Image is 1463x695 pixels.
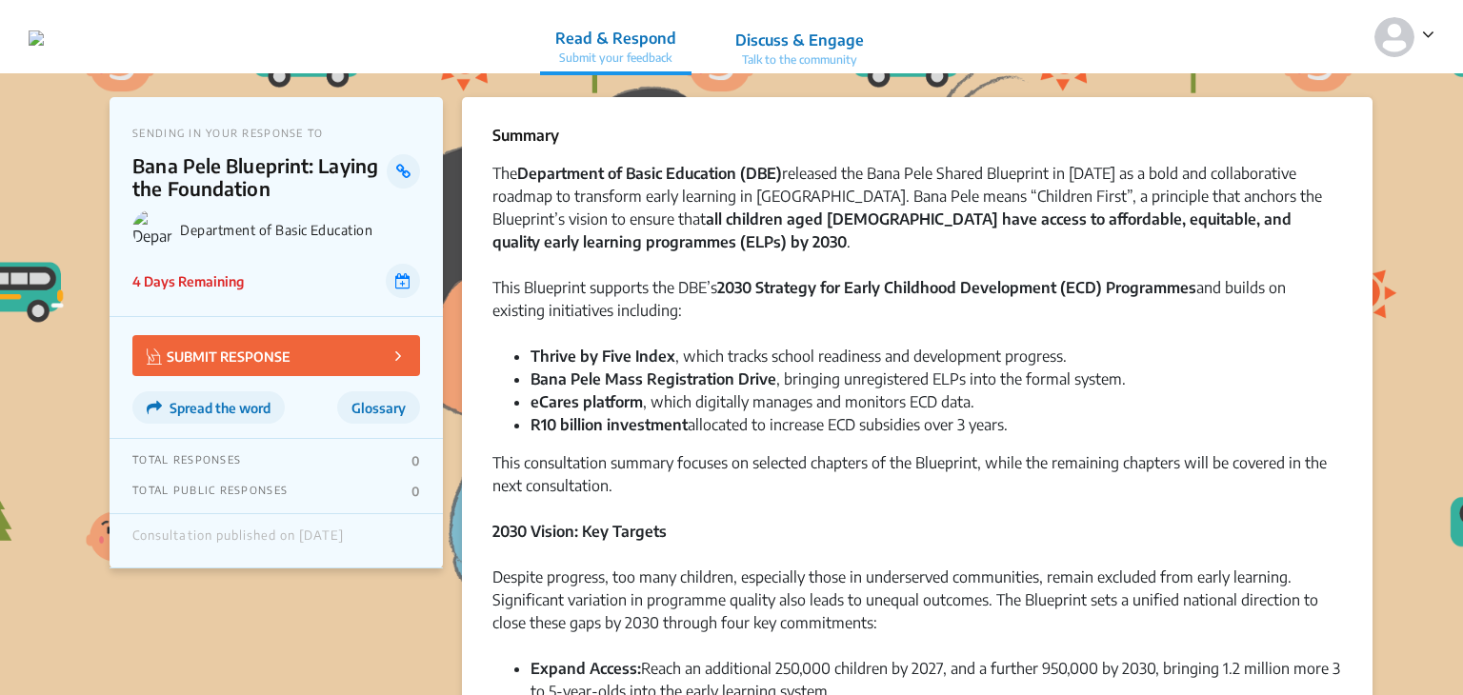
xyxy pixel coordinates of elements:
img: Vector.jpg [147,348,162,365]
img: person-default.svg [1374,17,1414,57]
button: SUBMIT RESPONSE [132,335,420,376]
strong: all children aged [DEMOGRAPHIC_DATA] have access to affordable, equitable, and quality early lear... [492,209,1292,251]
p: 4 Days Remaining [132,271,244,291]
span: Glossary [351,400,406,416]
strong: 2030 Strategy for Early Childhood Development (ECD) Programmes [717,278,1196,297]
p: SUBMIT RESPONSE [147,345,291,367]
p: Submit your feedback [555,50,676,67]
p: 0 [411,453,420,468]
strong: investment [607,415,688,434]
div: Consultation published on [DATE] [132,528,344,553]
div: This consultation summary focuses on selected chapters of the Blueprint, while the remaining chap... [492,451,1342,520]
strong: Bana Pele Mass Registration Drive [531,369,776,388]
p: 0 [411,484,420,499]
strong: Thrive by Five Index [531,347,675,366]
strong: eCares platform [531,392,643,411]
p: Talk to the community [735,51,864,69]
p: Discuss & Engage [735,29,864,51]
strong: Department of Basic Education (DBE) [517,164,782,183]
p: Read & Respond [555,27,676,50]
li: , which tracks school readiness and development progress. [531,345,1342,367]
li: , which digitally manages and monitors ECD data. [531,390,1342,413]
p: TOTAL PUBLIC RESPONSES [132,484,288,499]
div: This Blueprint supports the DBE’s and builds on existing initiatives including: [492,276,1342,345]
button: Glossary [337,391,420,424]
li: , bringing unregistered ELPs into the formal system. [531,367,1342,390]
span: Spread the word [170,400,271,416]
p: Bana Pele Blueprint: Laying the Foundation [132,154,387,200]
strong: R10 billion [531,415,603,434]
img: Department of Basic Education logo [132,209,172,249]
p: TOTAL RESPONSES [132,453,241,468]
button: Spread the word [132,391,285,424]
p: Summary [492,124,559,147]
img: sk54xknvk22i5am9ram2vvymnqg3 [29,30,44,46]
strong: Expand Access: [531,659,641,678]
li: allocated to increase ECD subsidies over 3 years. [531,413,1342,436]
strong: 2030 Vision: Key Targets [492,522,667,541]
p: Department of Basic Education [180,222,420,238]
div: The released the Bana Pele Shared Blueprint in [DATE] as a bold and collaborative roadmap to tran... [492,162,1342,276]
p: SENDING IN YOUR RESPONSE TO [132,127,420,139]
div: Despite progress, too many children, especially those in underserved communities, remain excluded... [492,566,1342,657]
